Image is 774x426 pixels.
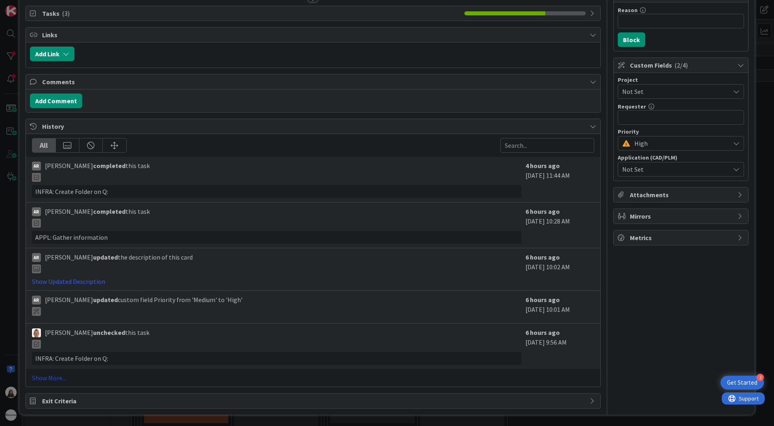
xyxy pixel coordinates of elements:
div: All [32,138,56,152]
b: 6 hours ago [525,207,560,215]
div: Get Started [727,379,757,387]
b: updated [93,253,118,261]
span: Attachments [630,190,734,200]
div: Priority [618,129,744,134]
button: Add Comment [30,94,82,108]
span: [PERSON_NAME] this task [45,161,150,182]
div: AR [32,296,41,305]
span: [PERSON_NAME] this task [45,328,149,349]
div: Project [618,77,744,83]
img: TJ [32,328,41,337]
b: completed [93,162,125,170]
span: Links [42,30,586,40]
span: Not Set [622,86,726,97]
span: Tasks [42,9,460,18]
span: [PERSON_NAME] the description of this card [45,252,193,273]
div: [DATE] 10:02 AM [525,252,594,286]
div: [DATE] 10:01 AM [525,295,594,319]
b: completed [93,207,125,215]
div: [DATE] 11:44 AM [525,161,594,198]
div: AR [32,162,41,170]
span: ( 3 ) [62,9,70,17]
span: Support [17,1,37,11]
span: ( 2/4 ) [674,61,688,69]
div: [DATE] 10:28 AM [525,207,594,244]
b: 6 hours ago [525,296,560,304]
span: Custom Fields [630,60,734,70]
b: 4 hours ago [525,162,560,170]
span: Exit Criteria [42,396,586,406]
span: Metrics [630,233,734,243]
label: Requester [618,103,646,110]
div: AR [32,207,41,216]
button: Add Link [30,47,74,61]
div: INFRA: Create Folder on Q: [32,352,521,365]
div: Open Get Started checklist, remaining modules: 2 [721,376,764,390]
span: High [634,138,726,149]
b: 6 hours ago [525,328,560,337]
b: updated [93,296,118,304]
span: Mirrors [630,211,734,221]
span: [PERSON_NAME] custom field Priority from 'Medium' to 'High' [45,295,242,316]
div: AR [32,253,41,262]
label: Reason [618,6,638,14]
div: 2 [757,374,764,381]
input: Search... [500,138,594,153]
div: APPL: Gather information [32,231,521,244]
b: unchecked [93,328,125,337]
a: Show Updated Description [32,277,105,285]
span: [PERSON_NAME] this task [45,207,150,228]
span: Comments [42,77,586,87]
span: History [42,121,586,131]
b: 6 hours ago [525,253,560,261]
a: Show More... [32,373,594,383]
div: Application (CAD/PLM) [618,155,744,160]
span: Not Set [622,164,730,174]
div: INFRA: Create Folder on Q: [32,185,521,198]
button: Block [618,32,645,47]
div: [DATE] 9:56 AM [525,328,594,365]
